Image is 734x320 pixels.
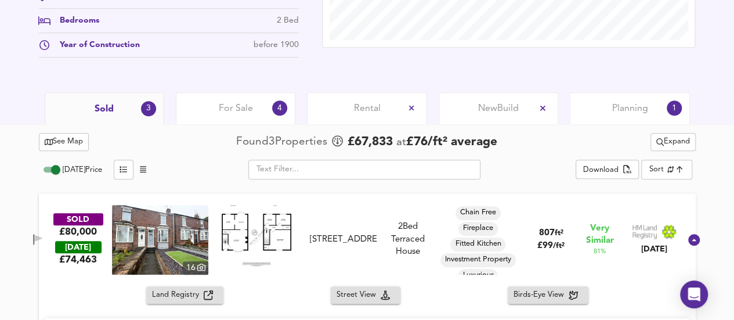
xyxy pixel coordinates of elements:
[396,137,406,148] span: at
[55,241,102,253] div: [DATE]
[458,269,498,283] div: Luxurious
[554,229,563,237] span: ft²
[337,289,381,302] span: Street View
[59,253,97,266] span: £ 74,463
[146,286,223,304] button: Land Registry
[382,221,434,258] div: 2 Bed Terraced House
[641,160,692,179] div: Sort
[514,289,569,302] span: Birds-Eye View
[53,213,103,225] div: SOLD
[649,164,664,175] div: Sort
[183,261,208,274] div: 16
[656,135,690,149] span: Expand
[450,238,505,251] div: Fitted Kitchen
[455,207,501,218] span: Chain Free
[50,15,99,27] div: Bedrooms
[112,205,208,275] a: property thumbnail 16
[650,133,696,151] div: split button
[59,225,97,238] div: £80,000
[440,254,516,265] span: Investment Property
[406,136,497,148] span: £ 76 / ft² average
[650,133,696,151] button: Expand
[152,289,204,302] span: Land Registry
[458,223,498,233] span: Fireplace
[95,103,114,116] span: Sold
[305,233,381,246] div: 43 Greenfields Road, DL14 9TE
[583,164,619,177] div: Download
[50,39,140,51] div: Year of Construction
[538,229,554,238] span: 807
[478,102,519,115] span: New Build
[272,100,287,116] div: 4
[63,166,102,174] span: [DATE] Price
[45,135,84,149] span: See Map
[458,222,498,236] div: Fireplace
[309,233,377,246] div: [STREET_ADDRESS]
[39,193,696,286] div: SOLD£80,000 [DATE]£74,463property thumbnail 16 Floorplan[STREET_ADDRESS]2Bed Terraced HouseChain ...
[450,239,505,249] span: Fitted Kitchen
[612,102,648,115] span: Planning
[680,281,708,308] div: Open Intercom Messenger
[248,160,480,179] input: Text Filter...
[354,102,381,115] span: Rental
[440,253,516,267] div: Investment Property
[141,101,156,116] div: 3
[537,242,565,250] span: £ 99
[254,39,299,51] div: before 1900
[667,100,682,116] div: 1
[222,205,291,267] img: Floorplan
[219,102,253,115] span: For Sale
[632,243,677,255] div: [DATE]
[576,160,639,179] button: Download
[455,206,501,220] div: Chain Free
[586,222,614,247] span: Very Similar
[553,242,565,250] span: / ft²
[632,224,677,239] img: Land Registry
[112,205,208,275] img: property thumbnail
[348,134,393,151] span: £ 67,833
[458,270,498,281] span: Luxurious
[687,233,701,247] svg: Show Details
[331,286,400,304] button: Street View
[277,15,299,27] div: 2 Bed
[576,160,639,179] div: split button
[508,286,588,304] button: Birds-Eye View
[594,247,606,256] span: 81 %
[39,133,89,151] button: See Map
[236,134,330,150] div: Found 3 Propert ies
